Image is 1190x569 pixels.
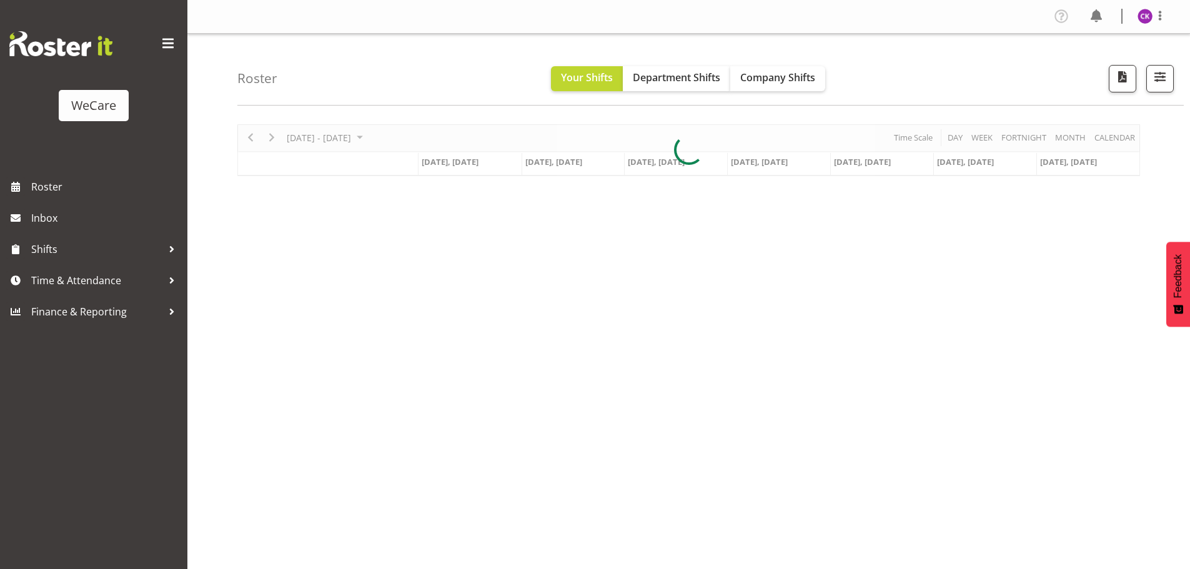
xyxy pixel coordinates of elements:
[1173,254,1184,298] span: Feedback
[31,177,181,196] span: Roster
[633,71,720,84] span: Department Shifts
[237,71,277,86] h4: Roster
[71,96,116,115] div: WeCare
[31,240,162,259] span: Shifts
[1138,9,1153,24] img: chloe-kim10479.jpg
[561,71,613,84] span: Your Shifts
[31,302,162,321] span: Finance & Reporting
[9,31,112,56] img: Rosterit website logo
[740,71,815,84] span: Company Shifts
[623,66,730,91] button: Department Shifts
[31,271,162,290] span: Time & Attendance
[1166,242,1190,327] button: Feedback - Show survey
[1109,65,1136,92] button: Download a PDF of the roster according to the set date range.
[551,66,623,91] button: Your Shifts
[1146,65,1174,92] button: Filter Shifts
[31,209,181,227] span: Inbox
[730,66,825,91] button: Company Shifts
